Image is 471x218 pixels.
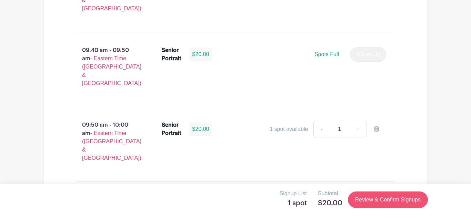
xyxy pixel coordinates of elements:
[82,130,141,161] span: - Eastern Time ([GEOGRAPHIC_DATA] & [GEOGRAPHIC_DATA])
[190,122,212,136] div: $20.00
[280,189,307,198] p: Signup List
[350,121,367,137] a: +
[66,43,151,90] p: 09:40 am - 09:50 am
[314,51,339,57] span: Spots Full
[162,46,181,63] div: Senior Portrait
[190,48,212,61] div: $20.00
[270,125,308,133] div: 1 spot available
[162,121,181,137] div: Senior Portrait
[318,189,342,198] p: Subtotal
[82,55,141,86] span: - Eastern Time ([GEOGRAPHIC_DATA] & [GEOGRAPHIC_DATA])
[280,199,307,207] h5: 1 spot
[348,191,428,208] a: Review & Confirm Signups
[66,118,151,165] p: 09:50 am - 10:00 am
[318,199,342,207] h5: $20.00
[313,121,329,137] a: -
